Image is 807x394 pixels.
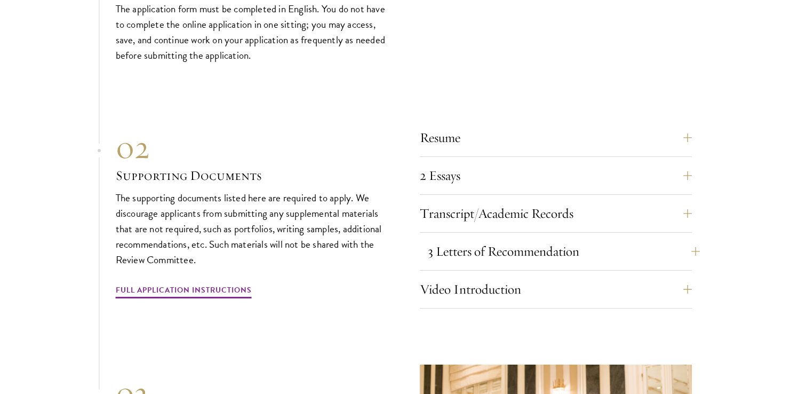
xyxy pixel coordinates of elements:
button: 2 Essays [420,163,692,188]
div: 02 [116,128,388,167]
p: The supporting documents listed here are required to apply. We discourage applicants from submitt... [116,190,388,267]
button: Resume [420,125,692,151]
a: Full Application Instructions [116,283,252,300]
button: Video Introduction [420,277,692,302]
h3: Supporting Documents [116,167,388,185]
button: Transcript/Academic Records [420,201,692,226]
button: 3 Letters of Recommendation [428,239,700,264]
